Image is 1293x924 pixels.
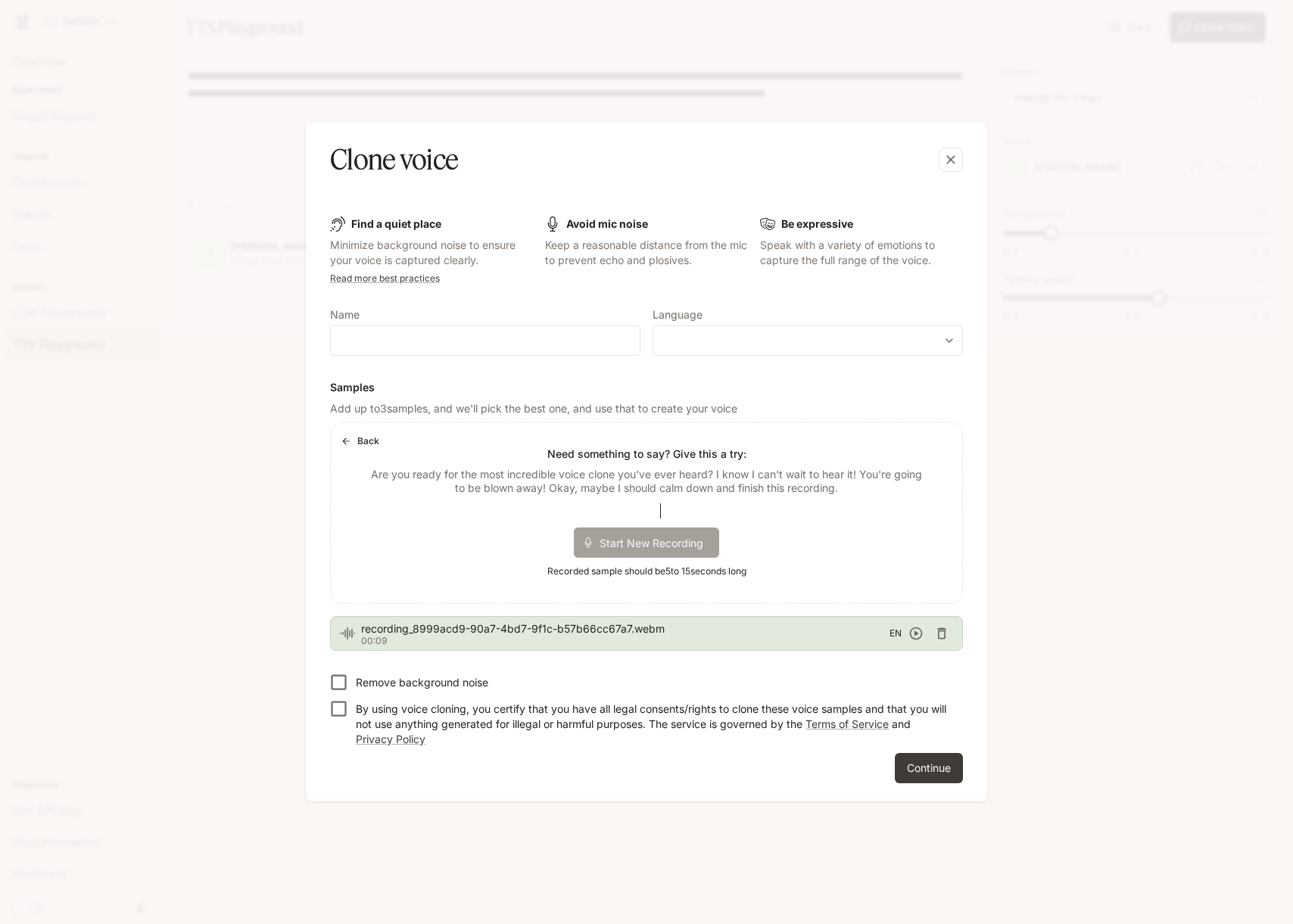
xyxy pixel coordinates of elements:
button: Back [337,429,385,453]
p: Are you ready for the most incredible voice clone you've ever heard? I know I can't wait to hear ... [367,468,926,494]
p: Name [330,310,360,320]
p: Language [653,310,703,320]
p: Minimize background noise to ensure your voice is captured clearly. [330,238,533,268]
span: Recorded sample should be 5 to 15 seconds long [547,564,746,579]
b: Find a quiet place [351,217,441,230]
p: Speak with a variety of emotions to capture the full range of the voice. [760,238,963,268]
button: Continue [895,753,963,783]
p: By using voice cloning, you certify that you have all legal consents/rights to clone these voice ... [356,702,951,747]
b: Be expressive [781,217,853,230]
h5: Clone voice [330,141,458,179]
b: Avoid mic noise [566,217,648,230]
a: Privacy Policy [356,733,425,745]
span: recording_8999acd9-90a7-4bd7-9f1c-b57b66cc67a7.webm [361,621,890,636]
h6: Samples [330,380,963,395]
a: Terms of Service [805,717,889,730]
p: Add up to 3 samples, and we'll pick the best one, and use that to create your voice [330,401,963,416]
p: 00:09 [361,636,890,646]
span: EN [890,626,902,641]
div: Start New Recording [574,527,719,558]
div: ​ [653,333,962,348]
p: Keep a reasonable distance from the mic to prevent echo and plosives. [545,238,748,268]
p: Remove background noise [356,675,488,690]
a: Read more best practices [330,272,440,284]
span: Start New Recording [600,535,713,551]
p: Need something to say? Give this a try: [547,446,746,462]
